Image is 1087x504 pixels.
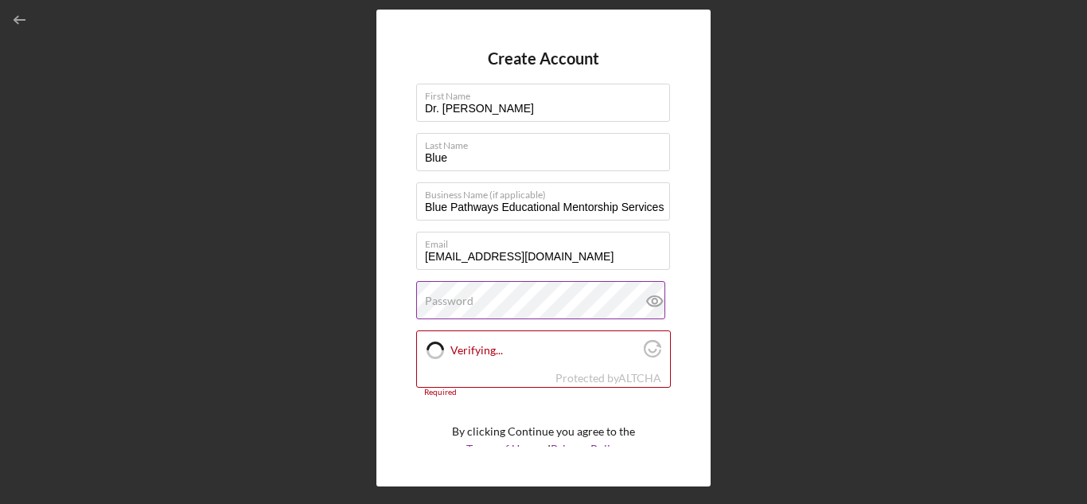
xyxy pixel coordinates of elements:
h4: Create Account [488,49,599,68]
a: Terms of Use [466,442,530,455]
a: Privacy Policy [551,442,621,455]
label: First Name [425,84,670,102]
label: Password [425,295,473,307]
label: Last Name [425,134,670,151]
div: Protected by [555,372,661,385]
a: Visit Altcha.org [644,346,661,360]
p: By clicking Continue you agree to the and [452,423,635,459]
div: Required [416,388,671,397]
a: Visit Altcha.org [618,371,661,385]
label: Business Name (if applicable) [425,183,670,201]
label: Email [425,232,670,250]
label: Verifying... [450,344,639,357]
